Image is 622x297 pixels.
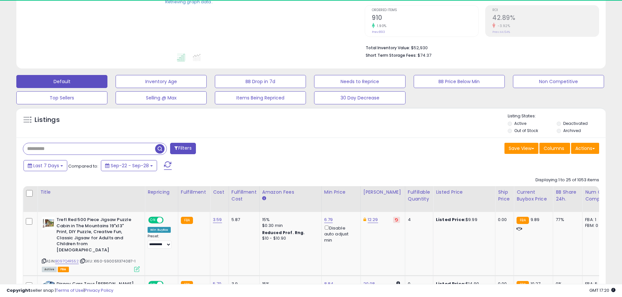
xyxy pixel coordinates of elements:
small: Amazon Fees. [262,196,266,201]
a: Privacy Policy [85,287,113,293]
span: | SKU: X160-5900511374087-1 [80,259,136,264]
small: 1.90% [375,23,387,28]
p: Listing States: [508,113,606,119]
div: Min Price [324,189,358,196]
span: Sep-22 - Sep-28 [111,162,149,169]
small: Prev: 893 [372,30,385,34]
div: FBA: 1 [585,217,607,223]
div: Repricing [148,189,175,196]
span: $74.37 [418,52,431,58]
button: BB Drop in 7d [215,75,306,88]
button: Filters [170,143,196,154]
div: BB Share 24h. [556,189,580,202]
div: Disable auto adjust min [324,224,356,243]
b: Reduced Prof. Rng. [262,230,305,235]
div: $0.30 min [262,223,316,229]
button: Default [16,75,107,88]
span: Compared to: [68,163,98,169]
span: All listings currently available for purchase on Amazon [42,267,57,272]
button: Selling @ Max [116,91,207,104]
div: ASIN: [42,217,140,271]
label: Active [514,121,526,126]
button: Top Sellers [16,91,107,104]
div: Title [40,189,142,196]
div: Amazon Fees [262,189,319,196]
span: Ordered Items [372,8,478,12]
button: Non Competitive [513,75,604,88]
span: ON [149,217,157,223]
div: 77% [556,217,577,223]
div: 5.87 [231,217,254,223]
button: Sep-22 - Sep-28 [101,160,157,171]
span: 9.89 [531,216,540,223]
small: Prev: 44.64% [492,30,510,34]
a: 6.79 [324,216,333,223]
div: [PERSON_NAME] [363,189,402,196]
div: Num of Comp. [585,189,609,202]
span: FBA [58,267,69,272]
span: Last 7 Days [33,162,59,169]
div: Cost [213,189,226,196]
div: FBM: 0 [585,223,607,229]
a: Terms of Use [56,287,84,293]
button: Last 7 Days [24,160,67,171]
span: 2025-10-6 17:20 GMT [589,287,615,293]
li: $52,930 [366,43,594,51]
label: Deactivated [563,121,588,126]
div: Displaying 1 to 25 of 1053 items [535,177,599,183]
div: 0.00 [498,217,509,223]
small: FBA [517,217,529,224]
div: 15% [262,217,316,223]
a: 3.59 [213,216,222,223]
img: 51ArizUGe-S._SL40_.jpg [42,217,55,230]
div: Fulfillment [181,189,207,196]
button: Items Being Repriced [215,91,306,104]
div: Ship Price [498,189,511,202]
div: $10 - $10.90 [262,236,316,241]
h2: 910 [372,14,478,23]
a: 12.29 [368,216,378,223]
div: Fulfillable Quantity [408,189,430,202]
label: Out of Stock [514,128,538,133]
small: FBA [181,217,193,224]
div: Win BuyBox [148,227,171,233]
div: seller snap | | [7,288,113,294]
div: $9.99 [436,217,490,223]
button: Save View [504,143,538,154]
button: BB Price Below Min [414,75,505,88]
span: ROI [492,8,599,12]
span: OFF [163,217,173,223]
h2: 42.89% [492,14,599,23]
button: 30 Day Decrease [314,91,405,104]
label: Archived [563,128,581,133]
h5: Listings [35,115,60,125]
div: Current Buybox Price [517,189,550,202]
div: Fulfillment Cost [231,189,257,202]
button: Columns [539,143,570,154]
a: B097Q4R552 [55,259,79,264]
b: Short Term Storage Fees: [366,52,417,58]
div: Listed Price [436,189,492,196]
b: Listed Price: [436,216,466,223]
span: Columns [544,145,564,152]
div: Preset: [148,234,173,249]
button: Inventory Age [116,75,207,88]
strong: Copyright [7,287,30,293]
b: Total Inventory Value: [366,45,410,51]
div: 4 [408,217,428,223]
button: Needs to Reprice [314,75,405,88]
b: Trefl Red 500 Piece Jigsaw Puzzle Cabin in The Mountains 19"x13" Print, DIY Puzzle, Creative Fun,... [56,217,136,255]
small: -3.92% [495,23,510,28]
button: Actions [571,143,599,154]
